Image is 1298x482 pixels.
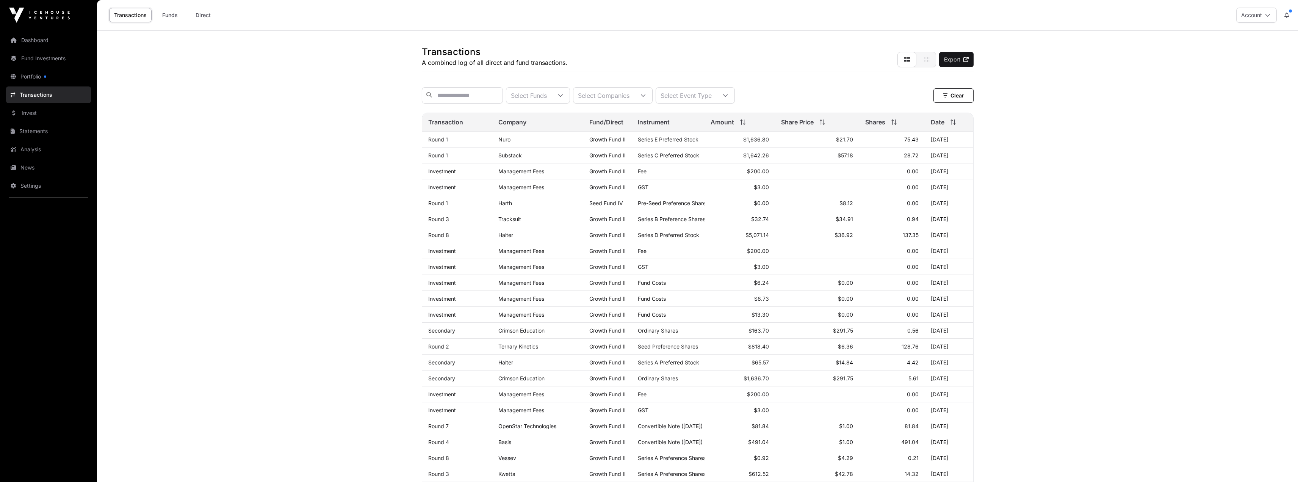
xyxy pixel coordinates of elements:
a: Growth Fund II [589,248,626,254]
a: Statements [6,123,91,140]
p: Management Fees [498,168,577,174]
td: [DATE] [925,148,973,163]
td: $491.04 [705,434,775,450]
a: Investment [428,168,456,174]
span: $0.00 [838,295,853,302]
span: Pre-Seed Preference Shares [638,200,709,206]
td: [DATE] [925,307,973,323]
a: Round 3 [428,471,449,477]
p: Management Fees [498,311,577,318]
a: Portfolio [6,68,91,85]
a: Growth Fund II [589,471,626,477]
span: $291.75 [833,327,853,334]
a: Growth Fund II [589,279,626,286]
a: Investment [428,184,456,190]
span: $4.29 [838,455,853,461]
td: $3.00 [705,402,775,418]
p: Management Fees [498,184,577,190]
td: $6.24 [705,275,775,291]
td: [DATE] [925,227,973,243]
td: $3.00 [705,179,775,195]
span: Series A Preference Shares [638,471,706,477]
a: Ternary Kinetics [498,343,538,350]
span: Date [931,118,944,127]
span: Transaction [428,118,463,127]
td: $200.00 [705,163,775,179]
a: Round 2 [428,343,449,350]
span: 0.00 [907,311,919,318]
span: $1.00 [839,423,853,429]
p: Management Fees [498,295,577,302]
span: 0.56 [907,327,919,334]
a: Growth Fund II [589,423,626,429]
div: Select Companies [573,88,634,103]
span: 0.00 [907,407,919,413]
a: Growth Fund II [589,184,626,190]
a: Halter [498,232,513,238]
span: GST [638,407,648,413]
td: [DATE] [925,163,973,179]
p: Management Fees [498,248,577,254]
span: 0.00 [907,248,919,254]
td: [DATE] [925,402,973,418]
span: $8.12 [839,200,853,206]
td: $200.00 [705,386,775,402]
span: Fund Costs [638,279,666,286]
td: $81.84 [705,418,775,434]
span: Fund Costs [638,295,666,302]
td: [DATE] [925,291,973,307]
span: Company [498,118,526,127]
a: Round 3 [428,216,449,222]
a: Growth Fund II [589,136,626,143]
a: Growth Fund II [589,359,626,366]
a: Growth Fund II [589,407,626,413]
a: Secondary [428,375,455,382]
td: [DATE] [925,339,973,355]
td: [DATE] [925,450,973,466]
a: Invest [6,105,91,121]
div: Chat Widget [1260,446,1298,482]
a: Tracksuit [498,216,521,222]
span: $1.00 [839,439,853,445]
a: Halter [498,359,513,366]
span: $21.70 [836,136,853,143]
a: Investment [428,279,456,286]
a: Investment [428,407,456,413]
a: Investment [428,295,456,302]
a: Secondary [428,359,455,366]
span: $14.84 [836,359,853,366]
p: Management Fees [498,279,577,286]
span: Fee [638,391,647,397]
span: $291.75 [833,375,853,382]
a: Transactions [109,8,152,22]
span: Share Price [781,118,814,127]
td: [DATE] [925,323,973,339]
a: News [6,159,91,176]
td: $8.73 [705,291,775,307]
span: 0.00 [907,184,919,190]
span: 491.04 [901,439,919,445]
span: 0.00 [907,168,919,174]
a: Growth Fund II [589,295,626,302]
span: Instrument [638,118,670,127]
a: Round 1 [428,200,448,206]
span: 0.00 [907,200,919,206]
span: $34.91 [836,216,853,222]
span: 75.43 [904,136,919,143]
a: Round 4 [428,439,449,445]
span: Shares [865,118,885,127]
p: A combined log of all direct and fund transactions. [422,58,567,67]
a: Growth Fund II [589,264,626,270]
span: $0.00 [838,311,853,318]
td: $65.57 [705,355,775,371]
span: 0.21 [908,455,919,461]
a: Growth Fund II [589,152,626,159]
td: [DATE] [925,355,973,371]
td: $1,636.70 [705,371,775,386]
td: [DATE] [925,243,973,259]
a: Funds [155,8,185,22]
a: Fund Investments [6,50,91,67]
a: Growth Fund II [589,216,626,222]
span: Series C Preferred Stock [638,152,699,159]
a: Transactions [6,86,91,103]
